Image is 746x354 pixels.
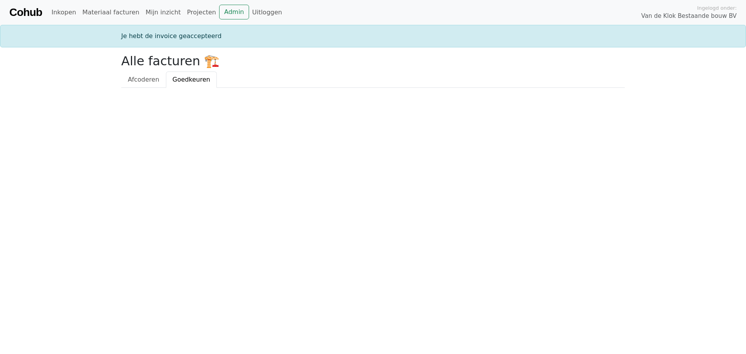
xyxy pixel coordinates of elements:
[641,12,737,21] span: Van de Klok Bestaande bouw BV
[184,5,219,20] a: Projecten
[128,76,159,83] span: Afcoderen
[143,5,184,20] a: Mijn inzicht
[9,3,42,22] a: Cohub
[48,5,79,20] a: Inkopen
[249,5,285,20] a: Uitloggen
[219,5,249,19] a: Admin
[166,71,217,88] a: Goedkeuren
[79,5,143,20] a: Materiaal facturen
[173,76,210,83] span: Goedkeuren
[121,54,625,68] h2: Alle facturen 🏗️
[121,71,166,88] a: Afcoderen
[117,31,629,41] div: Je hebt de invoice geaccepteerd
[697,4,737,12] span: Ingelogd onder:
